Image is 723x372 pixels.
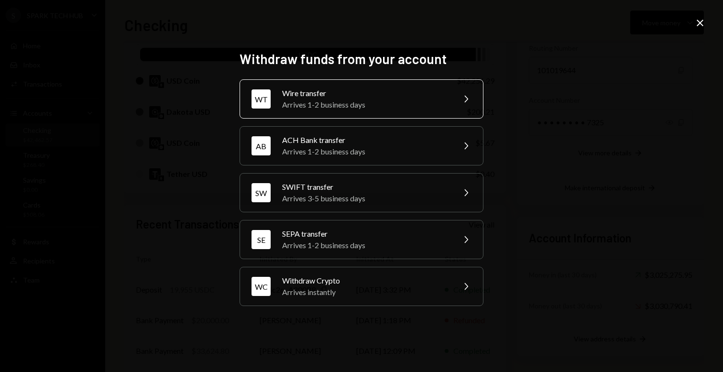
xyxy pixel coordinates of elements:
div: Withdraw Crypto [282,275,449,286]
div: Arrives 1-2 business days [282,240,449,251]
div: SEPA transfer [282,228,449,240]
div: Arrives instantly [282,286,449,298]
div: Arrives 1-2 business days [282,99,449,110]
button: SESEPA transferArrives 1-2 business days [240,220,483,259]
button: WCWithdraw CryptoArrives instantly [240,267,483,306]
h2: Withdraw funds from your account [240,50,483,68]
div: AB [252,136,271,155]
button: ABACH Bank transferArrives 1-2 business days [240,126,483,165]
div: SWIFT transfer [282,181,449,193]
div: WC [252,277,271,296]
div: WT [252,89,271,109]
div: Arrives 3-5 business days [282,193,449,204]
div: SW [252,183,271,202]
div: SE [252,230,271,249]
button: WTWire transferArrives 1-2 business days [240,79,483,119]
div: Arrives 1-2 business days [282,146,449,157]
button: SWSWIFT transferArrives 3-5 business days [240,173,483,212]
div: Wire transfer [282,88,449,99]
div: ACH Bank transfer [282,134,449,146]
